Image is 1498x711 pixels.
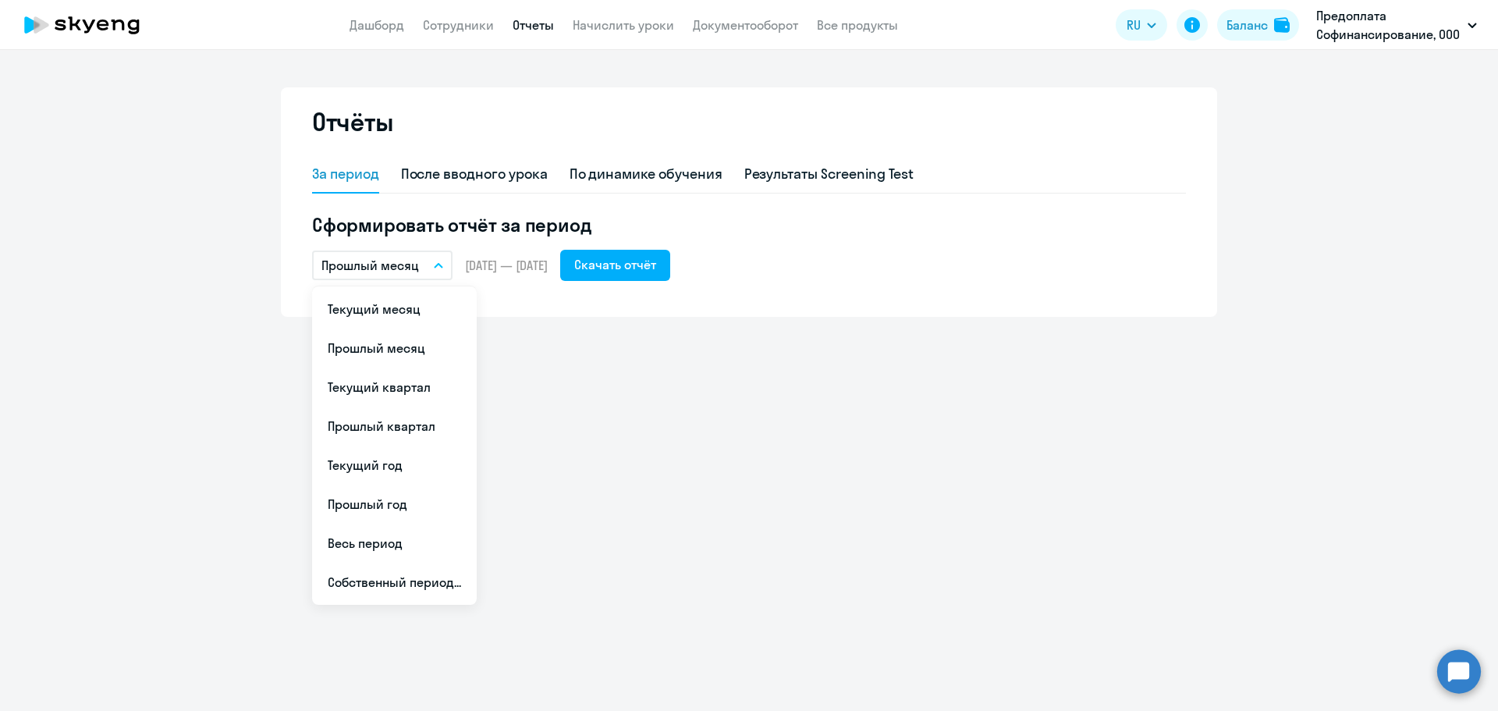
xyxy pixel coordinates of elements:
[1127,16,1141,34] span: RU
[350,17,404,33] a: Дашборд
[321,256,419,275] p: Прошлый месяц
[312,164,379,184] div: За период
[312,251,453,280] button: Прошлый месяц
[1308,6,1485,44] button: Предоплата Софинансирование, ООО "ХАЯТ КИМЬЯ"
[312,212,1186,237] h5: Сформировать отчёт за период
[560,250,670,281] button: Скачать отчёт
[1274,17,1290,33] img: balance
[465,257,548,274] span: [DATE] — [DATE]
[574,255,656,274] div: Скачать отчёт
[1226,16,1268,34] div: Баланс
[401,164,548,184] div: После вводного урока
[513,17,554,33] a: Отчеты
[693,17,798,33] a: Документооборот
[312,106,393,137] h2: Отчёты
[1217,9,1299,41] button: Балансbalance
[570,164,722,184] div: По динамике обучения
[744,164,914,184] div: Результаты Screening Test
[312,286,477,605] ul: RU
[423,17,494,33] a: Сотрудники
[573,17,674,33] a: Начислить уроки
[817,17,898,33] a: Все продукты
[1316,6,1461,44] p: Предоплата Софинансирование, ООО "ХАЯТ КИМЬЯ"
[1116,9,1167,41] button: RU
